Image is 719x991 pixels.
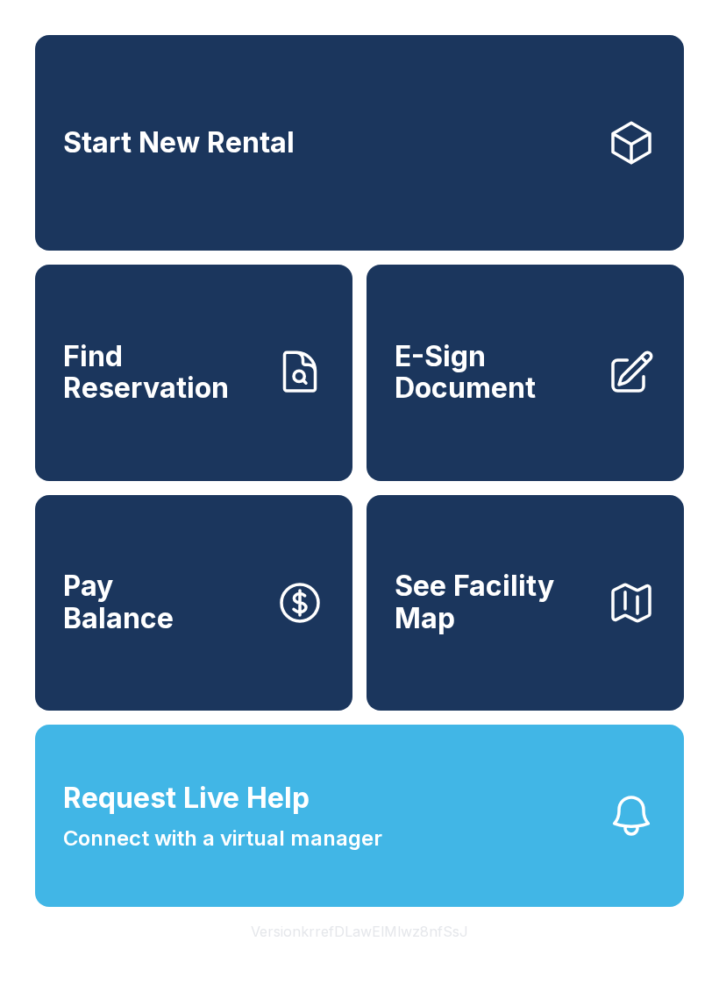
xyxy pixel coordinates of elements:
span: See Facility Map [395,570,593,634]
span: Start New Rental [63,127,295,159]
button: See Facility Map [367,495,684,711]
span: Find Reservation [63,341,261,405]
button: Request Live HelpConnect with a virtual manager [35,725,684,907]
span: Pay Balance [63,570,174,634]
a: Find Reservation [35,265,352,480]
button: PayBalance [35,495,352,711]
a: Start New Rental [35,35,684,251]
button: VersionkrrefDLawElMlwz8nfSsJ [237,907,482,956]
span: Connect with a virtual manager [63,823,382,854]
span: E-Sign Document [395,341,593,405]
span: Request Live Help [63,777,310,819]
a: E-Sign Document [367,265,684,480]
